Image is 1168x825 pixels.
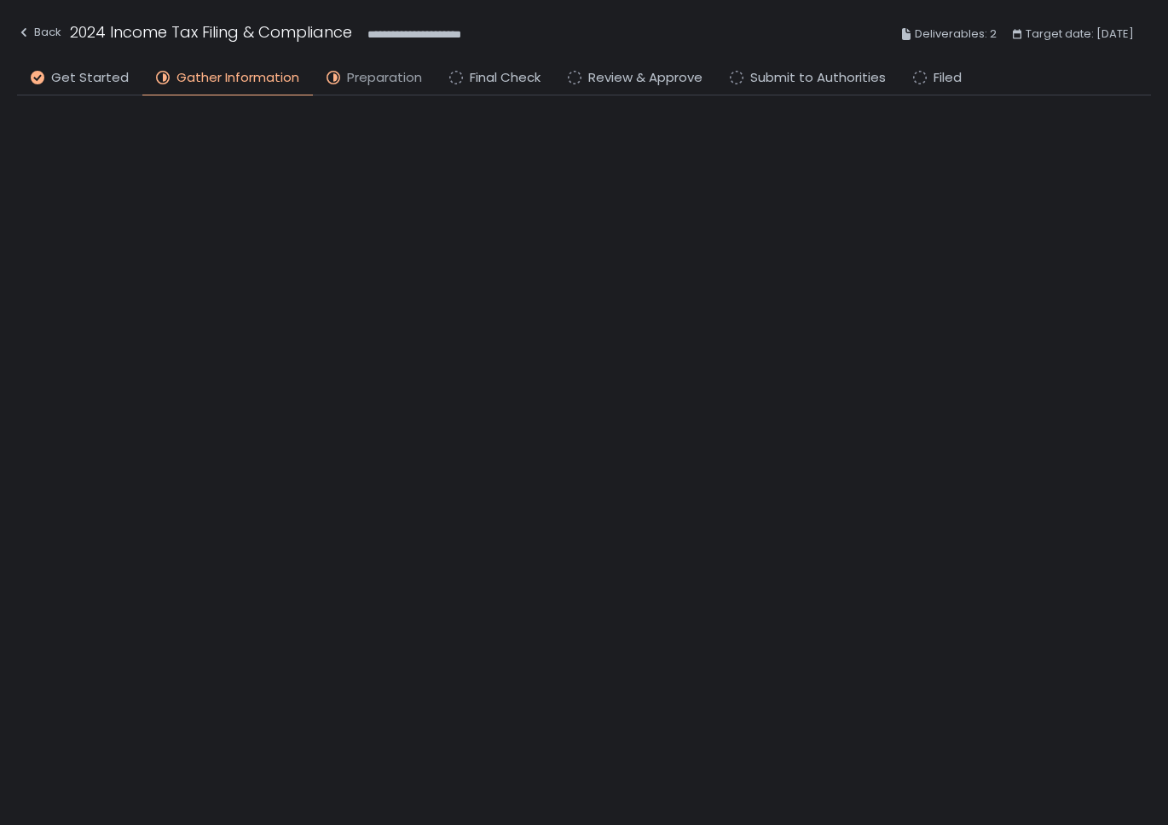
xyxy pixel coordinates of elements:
span: Submit to Authorities [750,68,886,88]
span: Get Started [51,68,129,88]
span: Review & Approve [588,68,703,88]
h1: 2024 Income Tax Filing & Compliance [70,20,352,43]
button: Back [17,20,61,49]
span: Filed [934,68,962,88]
span: Gather Information [176,68,299,88]
span: Target date: [DATE] [1026,24,1134,44]
span: Preparation [347,68,422,88]
div: Back [17,22,61,43]
span: Deliverables: 2 [915,24,997,44]
span: Final Check [470,68,541,88]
